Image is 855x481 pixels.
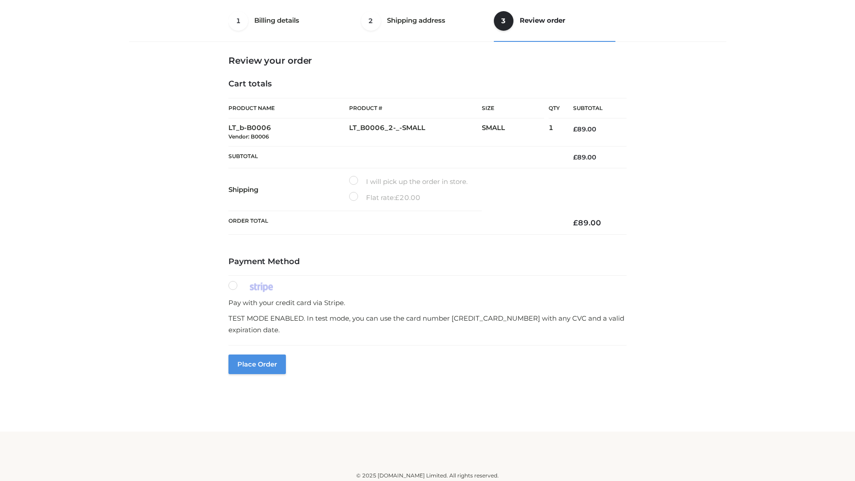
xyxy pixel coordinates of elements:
th: Product # [349,98,482,118]
h4: Payment Method [228,257,627,267]
span: £ [573,218,578,227]
td: 1 [549,118,560,147]
h3: Review your order [228,55,627,66]
span: £ [573,153,577,161]
th: Subtotal [228,146,560,168]
th: Size [482,98,544,118]
td: LT_B0006_2-_-SMALL [349,118,482,147]
button: Place order [228,355,286,374]
td: SMALL [482,118,549,147]
span: £ [395,193,399,202]
label: Flat rate: [349,192,420,204]
h4: Cart totals [228,79,627,89]
th: Subtotal [560,98,627,118]
small: Vendor: B0006 [228,133,269,140]
th: Order Total [228,211,560,235]
bdi: 89.00 [573,218,601,227]
td: LT_b-B0006 [228,118,349,147]
bdi: 20.00 [395,193,420,202]
bdi: 89.00 [573,153,596,161]
th: Qty [549,98,560,118]
label: I will pick up the order in store. [349,176,468,188]
p: TEST MODE ENABLED. In test mode, you can use the card number [CREDIT_CARD_NUMBER] with any CVC an... [228,313,627,335]
div: © 2025 [DOMAIN_NAME] Limited. All rights reserved. [132,471,723,480]
th: Shipping [228,168,349,211]
bdi: 89.00 [573,125,596,133]
span: £ [573,125,577,133]
p: Pay with your credit card via Stripe. [228,297,627,309]
th: Product Name [228,98,349,118]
